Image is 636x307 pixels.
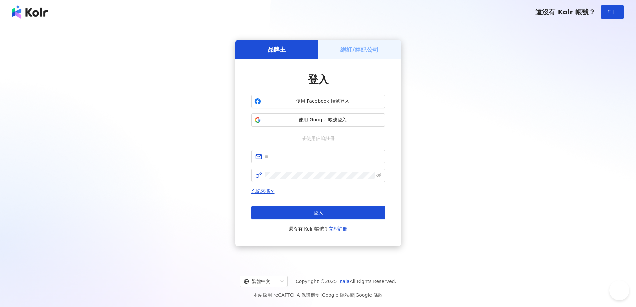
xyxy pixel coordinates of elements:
[296,277,396,285] span: Copyright © 2025 All Rights Reserved.
[251,113,385,127] button: 使用 Google 帳號登入
[268,45,286,54] h5: 品牌主
[251,206,385,219] button: 登入
[308,73,328,85] span: 登入
[264,98,382,105] span: 使用 Facebook 帳號登入
[313,210,323,215] span: 登入
[535,8,595,16] span: 還沒有 Kolr 帳號？
[12,5,48,19] img: logo
[244,276,278,287] div: 繁體中文
[289,225,348,233] span: 還沒有 Kolr 帳號？
[329,226,347,232] a: 立即註冊
[338,279,350,284] a: iKala
[340,45,379,54] h5: 網紅/經紀公司
[253,291,383,299] span: 本站採用 reCAPTCHA 保護機制
[354,292,356,298] span: |
[322,292,354,298] a: Google 隱私權
[297,135,339,142] span: 或使用信箱註冊
[320,292,322,298] span: |
[608,9,617,15] span: 註冊
[609,280,629,300] iframe: Help Scout Beacon - Open
[251,95,385,108] button: 使用 Facebook 帳號登入
[251,189,275,194] a: 忘記密碼？
[355,292,383,298] a: Google 條款
[376,173,381,178] span: eye-invisible
[264,117,382,123] span: 使用 Google 帳號登入
[601,5,624,19] button: 註冊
